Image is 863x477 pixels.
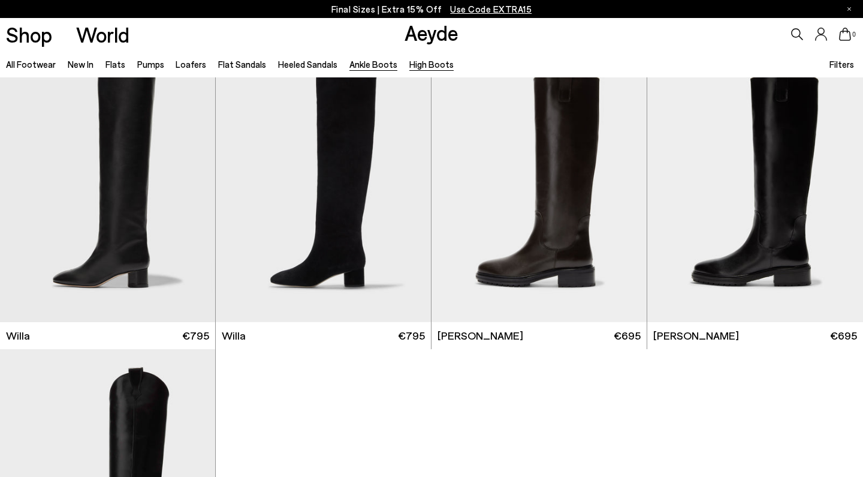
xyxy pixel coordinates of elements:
div: 1 / 6 [431,52,647,322]
a: Ankle Boots [349,59,397,70]
span: €795 [182,328,209,343]
p: Final Sizes | Extra 15% Off [331,2,532,17]
span: Willa [222,328,246,343]
a: [PERSON_NAME] €695 [647,322,863,349]
a: Next slide Previous slide [216,52,431,322]
span: 0 [851,31,857,38]
a: 0 [839,28,851,41]
a: Loafers [176,59,206,70]
a: Willa €795 [216,322,431,349]
span: Filters [829,59,854,70]
span: Willa [6,328,30,343]
a: All Footwear [6,59,56,70]
span: [PERSON_NAME] [437,328,523,343]
a: Flats [105,59,125,70]
a: Flat Sandals [218,59,266,70]
span: Navigate to /collections/ss25-final-sizes [450,4,532,14]
span: €695 [830,328,857,343]
a: Heeled Sandals [278,59,337,70]
img: Willa Suede Over-Knee Boots [216,52,431,322]
a: Pumps [137,59,164,70]
a: [PERSON_NAME] €695 [431,322,647,349]
a: High Boots [409,59,454,70]
a: New In [68,59,93,70]
div: 1 / 6 [216,52,431,322]
a: Aeyde [405,20,458,45]
span: €795 [398,328,425,343]
a: Shop [6,24,52,45]
span: [PERSON_NAME] [653,328,739,343]
a: World [76,24,129,45]
span: €695 [614,328,641,343]
img: Henry Knee-High Boots [431,52,647,322]
a: Next slide Previous slide [431,52,647,322]
img: Henry Knee-High Boots [647,52,863,322]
